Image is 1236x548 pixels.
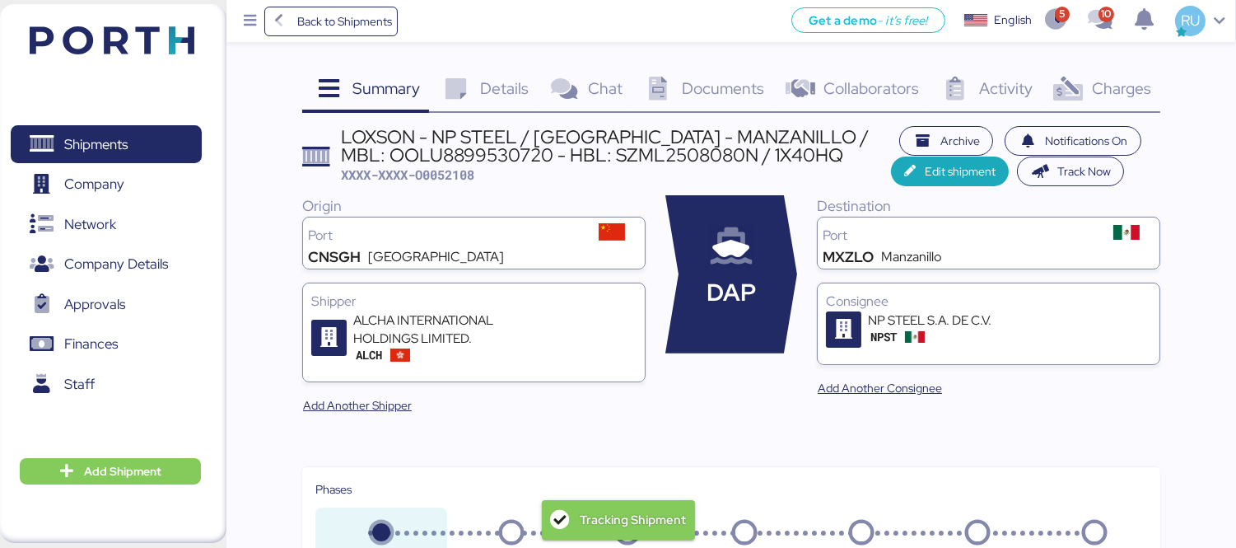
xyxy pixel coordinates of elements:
[925,162,996,181] span: Edit shipment
[311,292,637,311] div: Shipper
[64,252,168,276] span: Company Details
[353,311,551,348] div: ALCHA INTERNATIONAL HOLDINGS LIMITED.
[308,251,361,264] div: CNSGH
[826,292,1151,311] div: Consignee
[11,205,202,243] a: Network
[303,396,412,415] span: Add Another Shipper
[480,77,529,99] span: Details
[64,372,95,396] span: Staff
[64,293,125,316] span: Approvals
[11,365,202,403] a: Staff
[352,77,420,99] span: Summary
[264,7,399,36] a: Back to Shipments
[823,77,919,99] span: Collaborators
[682,77,764,99] span: Documents
[940,131,980,151] span: Archive
[11,246,202,283] a: Company Details
[891,157,1009,186] button: Edit shipment
[64,172,124,196] span: Company
[11,285,202,323] a: Approvals
[20,458,201,485] button: Add Shipment
[580,504,686,536] div: Tracking Shipment
[1046,131,1128,151] span: Notifications On
[805,373,955,403] button: Add Another Consignee
[823,251,874,264] div: MXZLO
[1092,77,1151,99] span: Charges
[341,128,891,165] div: LOXSON - NP STEEL / [GEOGRAPHIC_DATA] - MANZANILLO / MBL: OOLU8899530720 - HBL: SZML2508080N / 1X...
[899,126,993,156] button: Archive
[64,133,128,157] span: Shipments
[818,378,942,398] span: Add Another Consignee
[64,332,118,356] span: Finances
[1005,126,1141,156] button: Notifications On
[236,7,264,35] button: Menu
[11,326,202,363] a: Finances
[868,311,1066,330] div: NP STEEL S.A. DE C.V.
[1017,157,1125,186] button: Track Now
[308,229,585,242] div: Port
[707,275,756,311] span: DAP
[881,251,941,264] div: Manzanillo
[11,125,202,163] a: Shipments
[823,229,1099,242] div: Port
[979,77,1033,99] span: Activity
[341,166,474,183] span: XXXX-XXXX-O0052108
[84,461,161,481] span: Add Shipment
[588,77,623,99] span: Chat
[11,166,202,204] a: Company
[817,195,1160,217] div: Destination
[302,195,646,217] div: Origin
[994,12,1032,29] div: English
[297,12,392,31] span: Back to Shipments
[290,391,425,420] button: Add Another Shipper
[1181,10,1200,31] span: RU
[368,251,504,264] div: [GEOGRAPHIC_DATA]
[64,213,116,237] span: Network
[1057,162,1111,181] span: Track Now
[315,480,1147,499] div: Phases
